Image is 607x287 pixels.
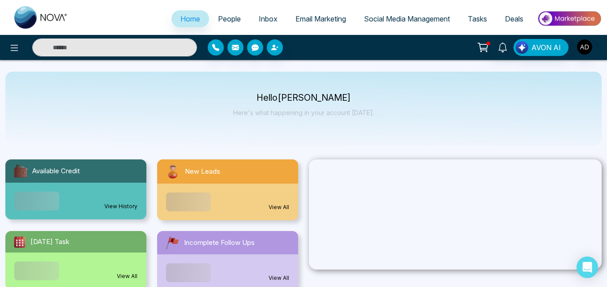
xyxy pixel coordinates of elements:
[577,257,598,278] div: Open Intercom Messenger
[516,41,528,54] img: Lead Flow
[250,10,286,27] a: Inbox
[259,14,278,23] span: Inbox
[164,235,180,251] img: followUps.svg
[218,14,241,23] span: People
[505,14,523,23] span: Deals
[233,109,374,116] p: Here's what happening in your account [DATE].
[496,10,532,27] a: Deals
[364,14,450,23] span: Social Media Management
[295,14,346,23] span: Email Marketing
[286,10,355,27] a: Email Marketing
[32,166,80,176] span: Available Credit
[180,14,200,23] span: Home
[13,163,29,179] img: availableCredit.svg
[171,10,209,27] a: Home
[30,237,69,247] span: [DATE] Task
[531,42,561,53] span: AVON AI
[13,235,27,249] img: todayTask.svg
[184,238,255,248] span: Incomplete Follow Ups
[513,39,569,56] button: AVON AI
[233,94,374,102] p: Hello [PERSON_NAME]
[209,10,250,27] a: People
[577,39,592,55] img: User Avatar
[185,167,220,177] span: New Leads
[104,202,137,210] a: View History
[14,6,68,29] img: Nova CRM Logo
[269,274,289,282] a: View All
[468,14,487,23] span: Tasks
[537,9,602,29] img: Market-place.gif
[164,163,181,180] img: newLeads.svg
[355,10,459,27] a: Social Media Management
[152,159,303,220] a: New LeadsView All
[117,272,137,280] a: View All
[459,10,496,27] a: Tasks
[269,203,289,211] a: View All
